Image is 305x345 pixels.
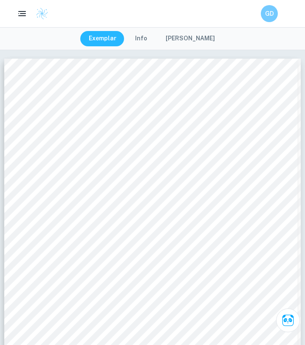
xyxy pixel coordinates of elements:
a: Clastify logo [31,7,48,20]
img: Clastify logo [36,7,48,20]
button: Ask Clai [276,308,300,332]
button: Exemplar [80,31,125,46]
button: Info [127,31,155,46]
button: [PERSON_NAME] [157,31,223,46]
button: GD [261,5,278,22]
h6: GD [265,9,274,18]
